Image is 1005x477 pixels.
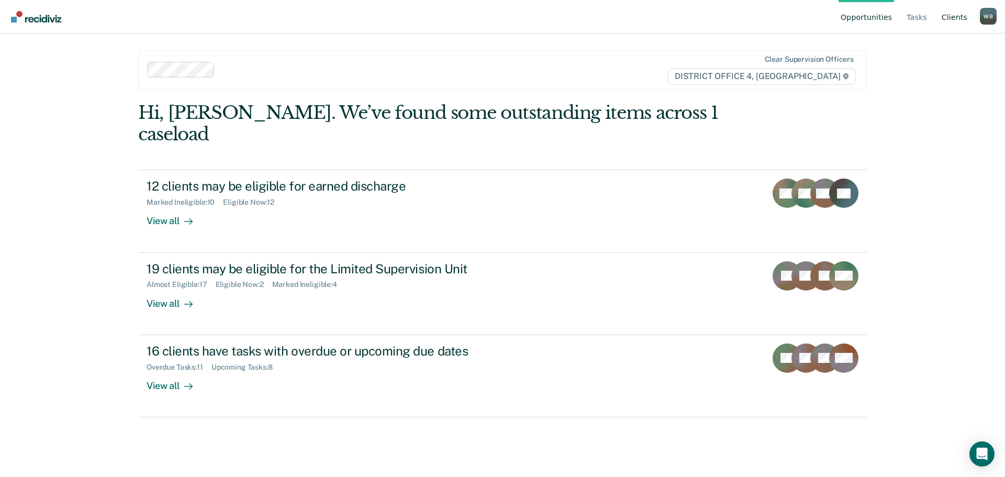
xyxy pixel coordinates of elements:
[138,335,867,417] a: 16 clients have tasks with overdue or upcoming due datesOverdue Tasks:11Upcoming Tasks:8View all
[147,363,211,372] div: Overdue Tasks : 11
[765,55,854,64] div: Clear supervision officers
[980,8,997,25] button: Profile dropdown button
[147,371,205,392] div: View all
[668,68,856,85] span: DISTRICT OFFICE 4, [GEOGRAPHIC_DATA]
[147,179,514,194] div: 12 clients may be eligible for earned discharge
[272,280,345,289] div: Marked Ineligible : 4
[147,280,216,289] div: Almost Eligible : 17
[147,207,205,227] div: View all
[147,289,205,309] div: View all
[11,11,61,23] img: Recidiviz
[147,261,514,276] div: 19 clients may be eligible for the Limited Supervision Unit
[969,441,995,467] div: Open Intercom Messenger
[211,363,281,372] div: Upcoming Tasks : 8
[147,198,223,207] div: Marked Ineligible : 10
[216,280,272,289] div: Eligible Now : 2
[138,253,867,335] a: 19 clients may be eligible for the Limited Supervision UnitAlmost Eligible:17Eligible Now:2Marked...
[147,343,514,359] div: 16 clients have tasks with overdue or upcoming due dates
[138,102,721,145] div: Hi, [PERSON_NAME]. We’ve found some outstanding items across 1 caseload
[980,8,997,25] div: W B
[138,170,867,252] a: 12 clients may be eligible for earned dischargeMarked Ineligible:10Eligible Now:12View all
[223,198,283,207] div: Eligible Now : 12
